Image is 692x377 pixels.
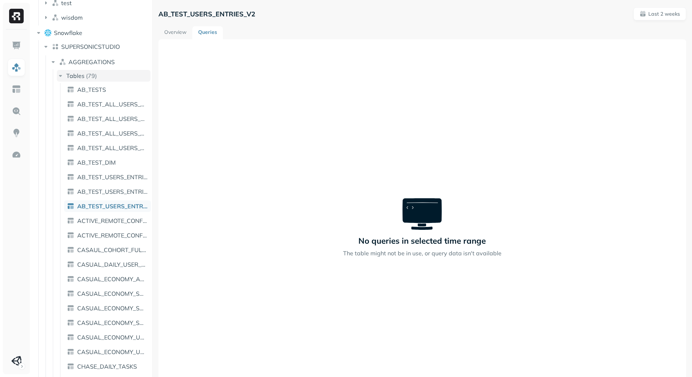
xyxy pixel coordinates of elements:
img: lake [52,43,59,50]
span: AB_TEST_ALL_USERS_TRENDS_V4 [77,144,148,152]
img: Assets [12,63,21,72]
a: CHASE_DAILY_TASKS [64,361,151,372]
span: AB_TEST_ALL_USERS_TRENDS_V3 [77,130,148,137]
span: ACTIVE_REMOTE_CONFIG_V2 [77,232,148,239]
span: AB_TEST_ALL_USERS_HL_V3 [77,115,148,122]
button: Snowflake [35,27,149,39]
img: table [67,232,74,239]
a: CASUAL_ECONOMY_USER_DIM [64,346,151,358]
img: namespace [59,58,66,66]
img: table [67,115,74,122]
span: CHASE_DAILY_TASKS [77,363,137,370]
a: ACTIVE_REMOTE_CONFIG_V2 [64,229,151,241]
img: table [67,290,74,297]
img: Dashboard [12,41,21,50]
a: CASUAL_ECONOMY_SOURCE_AGG [64,288,151,299]
span: wisdom [61,14,83,21]
button: wisdom [42,12,150,23]
span: CASUAL_ECONOMY_SOURCE_LEVEL_AGG [77,305,148,312]
img: table [67,348,74,356]
a: AB_TESTS [64,84,151,95]
img: root [44,29,52,36]
img: Optimization [12,150,21,160]
p: Last 2 weeks [648,11,680,17]
span: CASUAL_ECONOMY_AGG [77,275,148,283]
button: Last 2 weeks [633,7,686,20]
a: Overview [158,26,192,39]
img: Ryft [9,9,24,23]
a: AB_TEST_USERS_ENTRIES_ADVERTISING_ID_KEY [64,171,151,183]
img: table [67,101,74,108]
p: The table might not be in use, or query data isn't available [343,249,502,258]
span: CASUAL_ECONOMY_USER_DIM [77,348,148,356]
a: AB_TEST_ALL_USERS_TRENDS_V4 [64,142,151,154]
a: AB_TEST_ALL_USERS_COHORT_HL_V3 [64,98,151,110]
img: Query Explorer [12,106,21,116]
img: table [67,86,74,93]
span: CASAUL_COHORT_FULL_KPI_TEST [77,246,148,254]
img: table [67,144,74,152]
span: SUPERSONICSTUDIO [61,43,120,50]
img: Unity [11,356,21,366]
span: Snowflake [54,29,82,36]
img: table [67,217,74,224]
span: CASUAL_ECONOMY_SOURCE_LEVEL_AGG_TEST [77,319,148,326]
img: table [67,334,74,341]
span: AB_TEST_USERS_ENTRIES_ADVERTISING_ID_KEY [77,173,148,181]
img: table [67,130,74,137]
img: table [67,203,74,210]
a: CASUAL_ECONOMY_SOURCE_LEVEL_AGG [64,302,151,314]
a: CASUAL_ECONOMY_SOURCE_LEVEL_AGG_TEST [64,317,151,329]
p: ( 79 ) [86,72,97,79]
img: table [67,261,74,268]
span: ACTIVE_REMOTE_CONFIG [77,217,148,224]
img: table [67,363,74,370]
img: table [67,159,74,166]
a: Queries [192,26,223,39]
a: AB_TEST_ALL_USERS_TRENDS_V3 [64,127,151,139]
a: AB_TEST_USERS_ENTRIES_V2 [64,200,151,212]
span: AGGREGATIONS [68,58,115,66]
span: AB_TEST_USERS_ENTRIES_V2 [77,203,148,210]
p: AB_TEST_USERS_ENTRIES_V2 [158,10,255,18]
img: table [67,246,74,254]
span: AB_TEST_DIM [77,159,116,166]
img: table [67,188,74,195]
a: CASAUL_COHORT_FULL_KPI_TEST [64,244,151,256]
a: CASUAL_ECONOMY_USER_AGG [64,331,151,343]
a: AB_TEST_DIM [64,157,151,168]
img: table [67,275,74,283]
img: table [67,305,74,312]
a: CASUAL_ECONOMY_AGG [64,273,151,285]
img: table [67,319,74,326]
img: table [67,173,74,181]
span: CASUAL_DAILY_USER_LEVEL [77,261,148,268]
span: CASUAL_ECONOMY_SOURCE_AGG [77,290,148,297]
button: AGGREGATIONS [50,56,150,68]
img: Asset Explorer [12,85,21,94]
button: Tables(79) [57,70,150,82]
p: No queries in selected time range [358,236,486,246]
a: AB_TEST_ALL_USERS_HL_V3 [64,113,151,125]
img: Insights [12,128,21,138]
img: namespace [52,14,59,21]
span: CASUAL_ECONOMY_USER_AGG [77,334,148,341]
span: Tables [66,72,84,79]
button: SUPERSONICSTUDIO [42,41,150,52]
a: CASUAL_DAILY_USER_LEVEL [64,259,151,270]
span: AB_TEST_USERS_ENTRIES_USER_ID_KEY [77,188,148,195]
a: AB_TEST_USERS_ENTRIES_USER_ID_KEY [64,186,151,197]
span: AB_TEST_ALL_USERS_COHORT_HL_V3 [77,101,148,108]
a: ACTIVE_REMOTE_CONFIG [64,215,151,227]
span: AB_TESTS [77,86,106,93]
